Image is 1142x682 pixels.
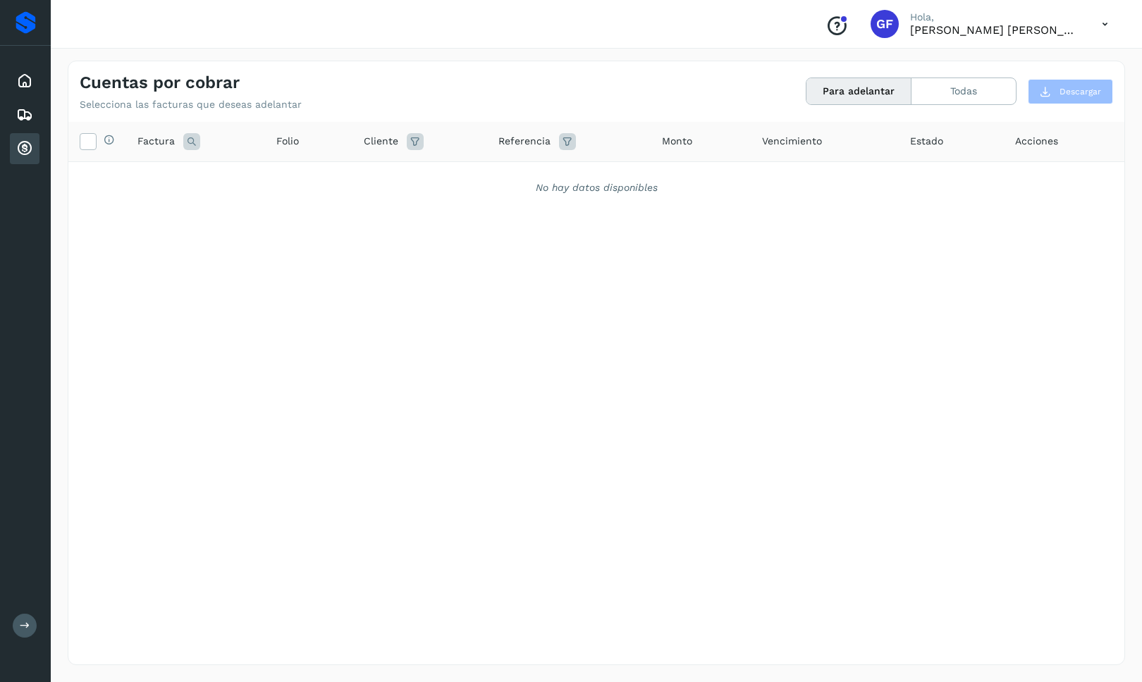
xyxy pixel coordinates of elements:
[910,134,943,149] span: Estado
[910,11,1079,23] p: Hola,
[762,134,822,149] span: Vencimiento
[1028,79,1113,104] button: Descargar
[87,180,1106,195] div: No hay datos disponibles
[80,99,302,111] p: Selecciona las facturas que deseas adelantar
[10,133,39,164] div: Cuentas por cobrar
[10,66,39,97] div: Inicio
[276,134,299,149] span: Folio
[1015,134,1058,149] span: Acciones
[364,134,398,149] span: Cliente
[137,134,175,149] span: Factura
[10,99,39,130] div: Embarques
[911,78,1016,104] button: Todas
[806,78,911,104] button: Para adelantar
[498,134,551,149] span: Referencia
[662,134,692,149] span: Monto
[910,23,1079,37] p: Gabriel Falcon Aguirre
[80,73,240,93] h4: Cuentas por cobrar
[1060,85,1101,98] span: Descargar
